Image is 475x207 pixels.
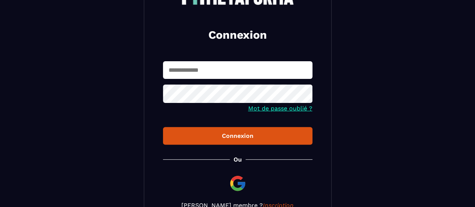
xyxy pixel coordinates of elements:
[163,127,312,145] button: Connexion
[234,156,242,163] p: Ou
[229,174,247,192] img: google
[172,27,303,42] h2: Connexion
[169,132,306,139] div: Connexion
[248,105,312,112] a: Mot de passe oublié ?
